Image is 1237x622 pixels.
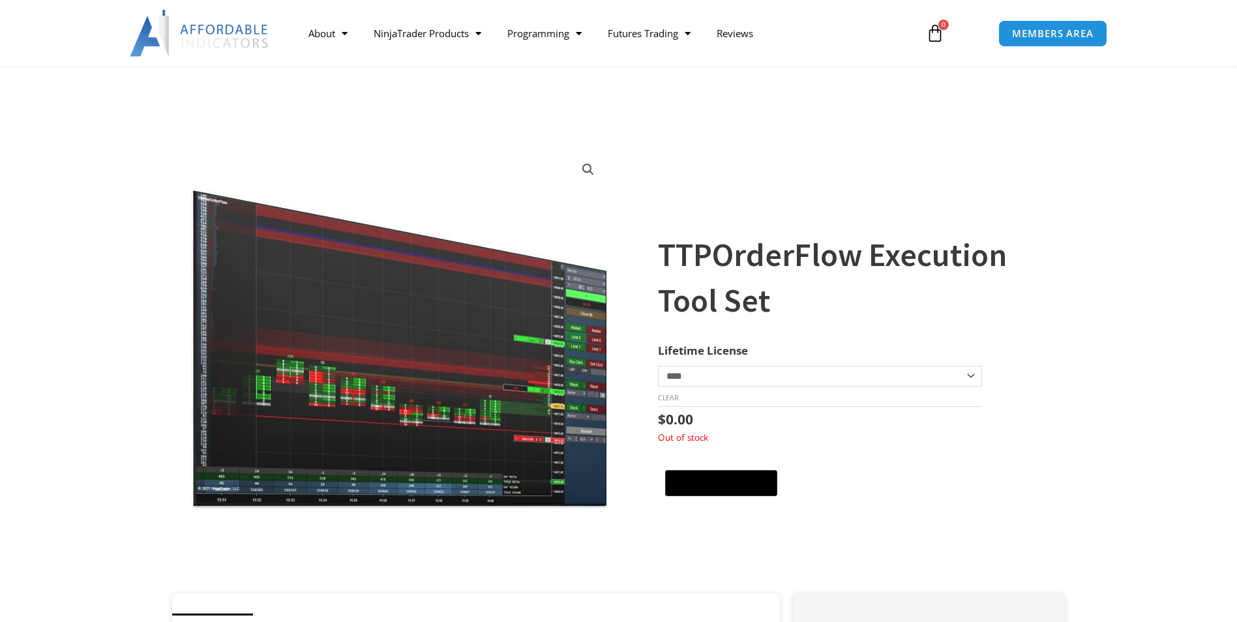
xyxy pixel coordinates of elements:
a: View full-screen image gallery [576,158,600,181]
a: Reviews [704,18,766,48]
a: 0 [906,14,964,52]
h1: TTPOrderFlow Execution Tool Set [658,232,1039,323]
a: Futures Trading [595,18,704,48]
img: LogoAI | Affordable Indicators – NinjaTrader [130,10,270,57]
a: NinjaTrader Products [361,18,494,48]
span: $ [658,410,666,428]
a: About [295,18,361,48]
span: 0 [938,20,949,30]
iframe: Secure payment input frame [663,461,780,462]
a: Programming [494,18,595,48]
a: Clear options [658,393,678,402]
p: Out of stock [658,432,1039,444]
bdi: 0.00 [658,410,693,428]
button: Buy with GPay [665,470,777,496]
img: OrderFlow 1 [190,148,610,509]
a: MEMBERS AREA [998,20,1107,47]
label: Lifetime License [658,343,748,358]
nav: Menu [295,18,911,48]
span: MEMBERS AREA [1012,29,1094,38]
